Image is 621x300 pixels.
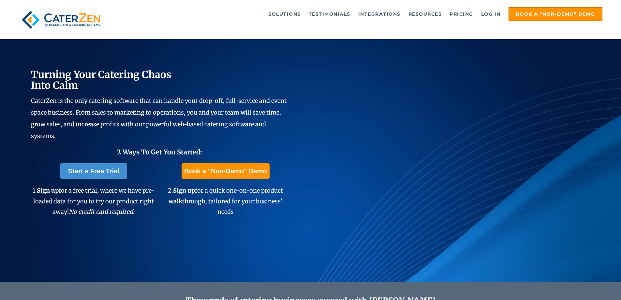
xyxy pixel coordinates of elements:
span: Sign up [173,187,195,194]
a: Testimonials [305,8,354,21]
div: Navigation Menu [118,7,602,21]
a: Pricing [446,8,477,21]
span: 1. for a free trial, where we have pre-loaded data for you to try our product right away! [33,187,155,215]
a: Book a "Non-Demo" Demo [509,7,602,21]
img: caterzen [19,7,103,33]
span: Sign up [37,187,59,194]
em: No credit card required. [69,208,135,215]
a: Resources [405,8,445,21]
span: Turning Your Catering Chaos Into Calm [31,68,171,91]
a: Log in [478,8,504,21]
span: CaterZen is the only catering software that can handle your drop-off, full-service and event spac... [31,97,287,140]
a: Book a "Non-Demo" Demo [182,163,269,179]
span: 2 Ways To Get You Started: [117,148,202,156]
a: Start a Free Trial [60,163,127,179]
a: Integrations [355,8,404,21]
span: 2. for a quick one-on-one product walkthrough, tailored for your business' needs [168,187,283,215]
a: Solutions [265,8,304,21]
